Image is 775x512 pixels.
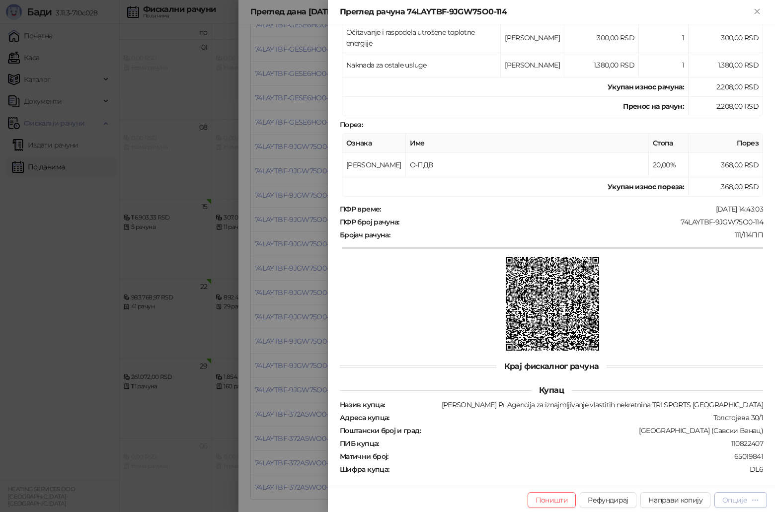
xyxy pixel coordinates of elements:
[400,218,764,226] div: 74LAYTBF-9JGW75O0-114
[689,77,763,97] td: 2.208,00 RSD
[608,82,684,91] strong: Укупан износ рачуна :
[689,134,763,153] th: Порез
[689,53,763,77] td: 1.380,00 RSD
[340,465,389,474] strong: Шифра купца :
[340,439,379,448] strong: ПИБ купца :
[649,153,689,177] td: 20,00%
[722,496,747,505] div: Опције
[386,400,764,409] div: [PERSON_NAME] Pr Agencija za iznajmljivanje vlastitih nekretnina TRI SPORTS [GEOGRAPHIC_DATA]
[380,439,764,448] div: 110822407
[406,134,649,153] th: Име
[340,6,751,18] div: Преглед рачуна 74LAYTBF-9JGW75O0-114
[340,426,421,435] strong: Поштански број и град :
[640,492,710,508] button: Направи копију
[689,97,763,116] td: 2.208,00 RSD
[649,134,689,153] th: Стопа
[342,134,406,153] th: Ознака
[580,492,636,508] button: Рефундирај
[342,23,501,53] td: Očitavanje i raspodela utrošene toplotne energije
[340,400,385,409] strong: Назив купца :
[689,23,763,53] td: 300,00 RSD
[689,177,763,197] td: 368,00 RSD
[496,362,607,371] span: Крај фискалног рачуна
[390,465,764,474] div: DL6
[531,385,572,395] span: Купац
[340,218,399,226] strong: ПФР број рачуна :
[340,120,363,129] strong: Порез :
[564,23,639,53] td: 300,00 RSD
[501,23,564,53] td: [PERSON_NAME]
[564,53,639,77] td: 1.380,00 RSD
[391,230,764,239] div: 111/114ПП
[422,426,764,435] div: [GEOGRAPHIC_DATA] (Савски Венац)
[342,53,501,77] td: Naknada za ostale usluge
[648,496,702,505] span: Направи копију
[340,413,389,422] strong: Адреса купца :
[623,102,684,111] strong: Пренос на рачун :
[639,53,689,77] td: 1
[406,153,649,177] td: О-ПДВ
[751,6,763,18] button: Close
[528,492,576,508] button: Поништи
[639,23,689,53] td: 1
[608,182,684,191] strong: Укупан износ пореза:
[390,413,764,422] div: Толстојева 30/1
[506,257,600,351] img: QR код
[340,452,388,461] strong: Матични број :
[340,205,381,214] strong: ПФР време :
[342,153,406,177] td: [PERSON_NAME]
[389,452,764,461] div: 65019841
[714,492,767,508] button: Опције
[340,230,390,239] strong: Бројач рачуна :
[382,205,764,214] div: [DATE] 14:43:03
[689,153,763,177] td: 368,00 RSD
[501,53,564,77] td: [PERSON_NAME]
